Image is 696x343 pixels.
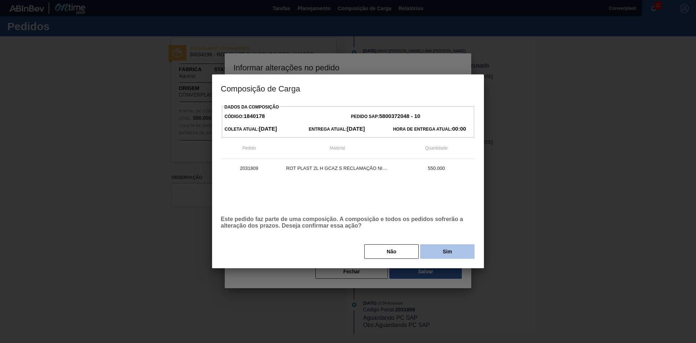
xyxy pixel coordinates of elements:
font: Dados da Composição [224,105,279,110]
font: 00:00 [452,126,466,132]
font: Não [387,249,396,254]
button: Sim [420,244,475,259]
font: Quantidade [425,146,448,151]
font: [DATE] [259,126,277,132]
font: 1840178 [244,113,265,119]
font: Pedido [242,146,256,151]
font: Sim [443,249,452,254]
font: Este pedido faz parte de uma composição. A composição e todos os pedidos sofrerão a alteração dos... [221,216,463,229]
font: Entrega Atual: [309,127,347,132]
font: [DATE] [347,126,365,132]
font: Código: [225,114,244,119]
font: Pedido SAP: [351,114,379,119]
font: 2031809 [240,166,258,171]
font: ROT PLAST 2L H GCAZ S RECLAMAÇÃO NIV25 [286,165,391,171]
font: Coleta Atual: [225,127,259,132]
button: Não [364,244,419,259]
font: Composição de Carga [221,84,300,93]
font: 5800372048 - 10 [379,113,420,119]
font: Material [330,146,345,151]
font: 550.000 [428,166,445,171]
font: Hora de Entrega Atual: [393,127,452,132]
